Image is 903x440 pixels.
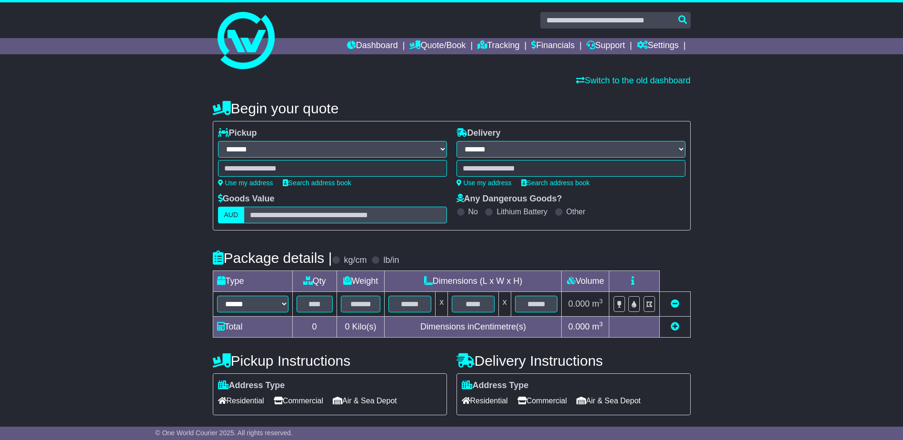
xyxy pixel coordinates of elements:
td: Volume [562,271,609,292]
td: 0 [292,317,337,338]
span: m [592,299,603,309]
td: x [498,292,511,317]
h4: Begin your quote [213,100,691,116]
span: 0 [345,322,349,331]
label: lb/in [383,255,399,266]
label: kg/cm [344,255,367,266]
a: Tracking [477,38,519,54]
h4: Delivery Instructions [456,353,691,369]
a: Add new item [671,322,679,331]
a: Search address book [521,179,590,187]
h4: Package details | [213,250,332,266]
a: Remove this item [671,299,679,309]
span: © One World Courier 2025. All rights reserved. [155,429,293,437]
span: 0.000 [568,299,590,309]
label: Lithium Battery [496,207,547,216]
label: Pickup [218,128,257,139]
span: Residential [218,393,264,408]
td: x [436,292,448,317]
a: Dashboard [347,38,398,54]
td: Kilo(s) [337,317,385,338]
a: Support [586,38,625,54]
td: Qty [292,271,337,292]
span: Residential [462,393,508,408]
h4: Pickup Instructions [213,353,447,369]
span: 0.000 [568,322,590,331]
span: Commercial [517,393,567,408]
td: Type [213,271,292,292]
label: Address Type [218,380,285,391]
span: Air & Sea Depot [333,393,397,408]
a: Use my address [456,179,512,187]
a: Financials [531,38,575,54]
a: Settings [637,38,679,54]
label: Delivery [456,128,501,139]
td: Dimensions in Centimetre(s) [385,317,562,338]
label: Any Dangerous Goods? [456,194,562,204]
a: Switch to the old dashboard [576,76,690,85]
sup: 3 [599,298,603,305]
a: Search address book [283,179,351,187]
label: AUD [218,207,245,223]
label: No [468,207,478,216]
td: Dimensions (L x W x H) [385,271,562,292]
span: Commercial [274,393,323,408]
td: Weight [337,271,385,292]
span: m [592,322,603,331]
a: Use my address [218,179,273,187]
label: Other [566,207,585,216]
a: Quote/Book [409,38,466,54]
td: Total [213,317,292,338]
label: Goods Value [218,194,275,204]
sup: 3 [599,320,603,328]
span: Air & Sea Depot [576,393,641,408]
label: Address Type [462,380,529,391]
